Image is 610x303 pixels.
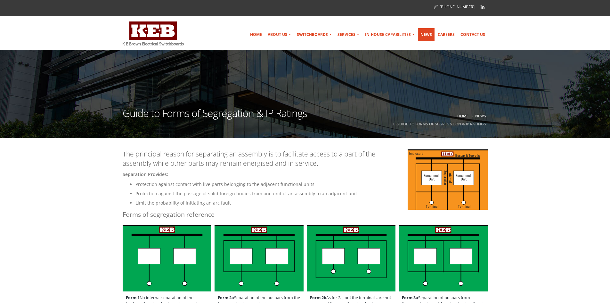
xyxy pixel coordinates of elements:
a: About Us [265,28,294,41]
img: K E Brown Electrical Switchboards [123,21,184,46]
a: News [418,28,435,41]
a: [PHONE_NUMBER] [434,4,475,10]
a: Careers [435,28,457,41]
h4: Forms of segregation reference [123,210,488,219]
a: Contact Us [458,28,488,41]
a: Services [335,28,362,41]
h5: Separation provides: [123,172,488,177]
a: Switchboards [294,28,334,41]
p: The principal reason for separating an assembly is to facilitate access to a part of the assembly... [123,149,488,168]
strong: Form 2b [310,295,326,300]
a: Linkedin [478,2,487,12]
li: Protection against contact with live parts belonging to the adjacent functional units [135,181,488,188]
li: Limit the probability of initiating an arc fault [135,199,488,207]
strong: Form 2a [218,295,234,300]
a: Home [248,28,264,41]
h1: Guide to Forms of Segregation & IP Ratings [123,108,307,126]
a: Home [457,113,469,118]
a: News [475,113,486,118]
strong: Form 1 [126,295,140,300]
strong: Form 3a [402,295,418,300]
a: In-house Capabilities [362,28,417,41]
li: Protection against the passage of solid foreign bodies from one unit of an assembly to an adjacen... [135,190,488,198]
li: Guide to Forms of Segregation & IP Ratings [391,120,486,128]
